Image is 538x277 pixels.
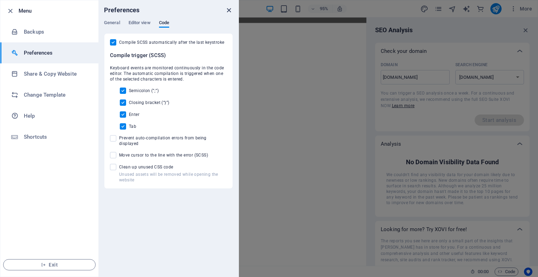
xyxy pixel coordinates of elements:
h6: Preferences [104,6,140,14]
h6: Preferences [24,49,89,57]
p: Unused assets will be removed while opening the website [119,172,227,183]
span: Semicolon (”;”) [129,88,159,94]
span: Clean up unused CSS code [119,164,227,170]
span: Compile SCSS automatically after the last keystroke [119,40,224,45]
span: Closing bracket (“}”) [129,100,169,105]
h6: Share & Copy Website [24,70,89,78]
a: Steel pallets, cagesand stillages [6,42,172,184]
button: Exit [3,259,96,270]
span: Move cursor to the line with the error (SCSS) [119,152,208,158]
div: Preferences [104,20,233,33]
h6: Change Template [24,91,89,99]
button: close [225,6,233,14]
span: General [104,19,120,28]
span: Enter [129,112,139,117]
a: Help [0,105,98,126]
span: Prevent auto-compilation errors from being displayed [119,135,227,146]
h6: Backups [24,28,89,36]
span: Editor view [129,19,151,28]
span: Code [159,19,169,28]
h6: Help [24,112,89,120]
span: Tab [129,124,136,129]
h6: Menu [19,7,93,15]
span: Exit [9,262,90,268]
h6: Compile trigger (SCSS) [110,51,227,60]
h6: Shortcuts [24,133,89,141]
span: Keyboard events are monitored continuously in the code editor. The automatic compilation is trigg... [110,65,227,82]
